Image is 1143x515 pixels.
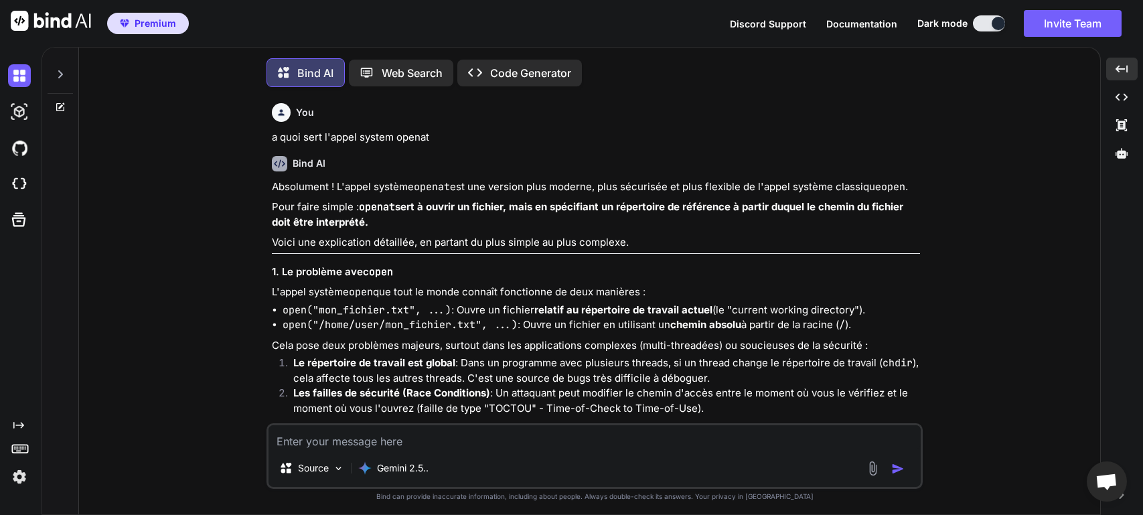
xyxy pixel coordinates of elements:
[120,19,129,27] img: premium
[359,200,395,214] code: openat
[865,461,881,476] img: attachment
[272,200,920,230] p: Pour faire simple :
[670,318,741,331] strong: chemin absolu
[272,285,920,300] p: L'appel système que tout le monde connaît fonctionne de deux manières :
[296,106,314,119] h6: You
[730,17,806,31] button: Discord Support
[272,130,920,145] p: a quoi sert l'appel system openat
[283,303,920,318] li: : Ouvre un fichier (le "current working directory").
[283,386,920,416] li: : Un attaquant peut modifier le chemin d'accès entre le moment où vous le vérifiez et le moment o...
[1024,10,1122,37] button: Invite Team
[8,173,31,196] img: cloudideIcon
[414,180,450,194] code: openat
[917,17,968,30] span: Dark mode
[839,318,845,332] code: /
[377,461,429,475] p: Gemini 2.5..
[881,180,905,194] code: open
[358,461,372,475] img: Gemini 2.5 Pro
[293,386,490,399] strong: Les failles de sécurité (Race Conditions)
[8,137,31,159] img: githubDark
[333,463,344,474] img: Pick Models
[272,179,920,195] p: Absolument ! L'appel système est une version plus moderne, plus sécurisée et plus flexible de l'a...
[826,17,897,31] button: Documentation
[297,65,333,81] p: Bind AI
[349,285,373,299] code: open
[283,318,518,332] code: open("/home/user/mon_fichier.txt", ...)
[883,356,913,370] code: chdir
[272,338,920,354] p: Cela pose deux problèmes majeurs, surtout dans les applications complexes (multi-threadées) ou so...
[272,265,920,280] h3: 1. Le problème avec
[826,18,897,29] span: Documentation
[293,356,455,369] strong: Le répertoire de travail est global
[8,64,31,87] img: darkChat
[8,100,31,123] img: darkAi-studio
[11,11,91,31] img: Bind AI
[266,492,923,502] p: Bind can provide inaccurate information, including about people. Always double-check its answers....
[135,17,176,30] span: Premium
[490,65,571,81] p: Code Generator
[1087,461,1127,502] div: Ouvrir le chat
[283,356,920,386] li: : Dans un programme avec plusieurs threads, si un thread change le répertoire de travail ( ), cel...
[534,303,712,316] strong: relatif au répertoire de travail actuel
[272,200,906,228] strong: sert à ouvrir un fichier, mais en spécifiant un répertoire de référence à partir duquel le chemin...
[107,13,189,34] button: premiumPremium
[891,462,905,475] img: icon
[298,461,329,475] p: Source
[730,18,806,29] span: Discord Support
[283,317,920,333] li: : Ouvre un fichier en utilisant un à partir de la racine ( ).
[369,265,393,279] code: open
[283,303,451,317] code: open("mon_fichier.txt", ...)
[8,465,31,488] img: settings
[272,235,920,250] p: Voici une explication détaillée, en partant du plus simple au plus complexe.
[382,65,443,81] p: Web Search
[293,157,325,170] h6: Bind AI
